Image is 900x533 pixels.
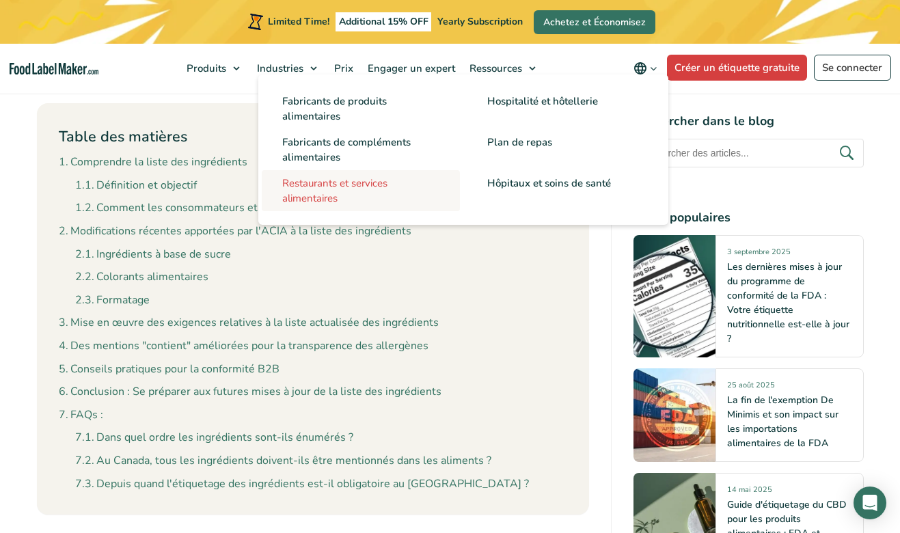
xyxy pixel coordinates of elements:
[463,44,543,93] a: Ressources
[59,126,187,148] p: Table des matières
[250,44,324,93] a: Industries
[467,88,665,114] a: Hospitalité et hôtellerie
[262,170,460,211] a: Restaurants et services alimentaires
[268,15,329,28] span: Limited Time!
[75,269,208,286] a: Colorants alimentaires
[282,135,411,164] span: Fabricants de compléments alimentaires
[624,55,667,82] button: Change language
[59,407,103,424] a: FAQs :
[327,44,357,93] a: Prix
[727,260,849,345] a: Les dernières mises à jour du programme de conformité de la FDA : Votre étiquette nutritionnelle ...
[282,94,387,123] span: Fabricants de produits alimentaires
[59,338,428,355] a: Des mentions "contient" améliorées pour la transparence des allergènes
[487,176,611,190] span: Hôpitaux et soins de santé
[467,170,665,196] a: Hôpitaux et soins de santé
[59,154,247,172] a: Comprendre la liste des ingrédients
[727,380,775,396] span: 25 août 2025
[59,223,411,241] a: Modifications récentes apportées par l'ACIA à la liste des ingrédients
[59,361,279,379] a: Conseils pratiques pour la conformité B2B
[182,61,228,75] span: Produits
[180,44,247,93] a: Produits
[487,135,552,149] span: Plan de repas
[75,292,150,310] a: Formatage
[282,176,387,205] span: Restaurants et services alimentaires
[437,15,523,28] span: Yearly Subscription
[75,476,529,493] a: Depuis quand l'étiquetage des ingrédients est-il obligatoire au [GEOGRAPHIC_DATA] ?
[75,200,494,217] a: Comment les consommateurs et les entreprises utilisent la liste des ingrédients
[75,177,197,195] a: Définition et objectif
[59,314,439,332] a: Mise en œuvre des exigences relatives à la liste actualisée des ingrédients
[364,61,456,75] span: Engager un expert
[75,429,353,447] a: Dans quel ordre les ingrédients sont-ils énumérés ?
[75,246,231,264] a: Ingrédients à base de sucre
[633,139,864,167] input: Rechercher des articles...
[465,61,523,75] span: Ressources
[262,88,460,129] a: Fabricants de produits alimentaires
[336,12,432,31] span: Additional 15% OFF
[727,247,791,262] span: 3 septembre 2025
[59,383,441,401] a: Conclusion : Se préparer aux futures mises à jour de la liste des ingrédients
[253,61,305,75] span: Industries
[667,55,808,81] a: Créer un étiquette gratuite
[10,63,98,74] a: Food Label Maker homepage
[487,94,598,108] span: Hospitalité et hôtellerie
[633,208,864,227] h4: Blogs populaires
[854,487,886,519] div: Open Intercom Messenger
[727,394,838,450] a: La fin de l'exemption De Minimis et son impact sur les importations alimentaires de la FDA
[727,484,772,500] span: 14 mai 2025
[262,129,460,170] a: Fabricants de compléments alimentaires
[633,112,864,131] h4: Rechercher dans le blog
[330,61,355,75] span: Prix
[467,129,665,155] a: Plan de repas
[361,44,459,93] a: Engager un expert
[75,452,491,470] a: Au Canada, tous les ingrédients doivent-ils être mentionnés dans les aliments ?
[814,55,891,81] a: Se connecter
[534,10,655,34] a: Achetez et Économisez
